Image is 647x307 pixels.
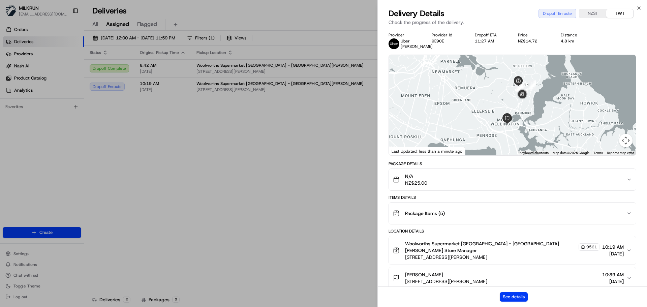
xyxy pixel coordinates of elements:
a: Terms (opens in new tab) [593,151,603,155]
span: [PERSON_NAME] [401,44,433,49]
span: 10:19 AM [602,244,624,250]
div: Package Details [389,161,636,166]
span: 9561 [586,244,597,250]
button: NZST [579,9,606,18]
span: [PERSON_NAME] [405,271,443,278]
button: TWT [606,9,633,18]
span: N/A [405,173,427,180]
button: Keyboard shortcuts [520,151,549,155]
div: Distance [561,32,593,38]
div: 15 [529,80,536,87]
div: 16 [528,82,536,90]
span: Uber [401,38,410,44]
div: NZ$14.72 [518,38,550,44]
span: Woolworths Supermarket [GEOGRAPHIC_DATA] - [GEOGRAPHIC_DATA][PERSON_NAME] Store Manager [405,240,577,254]
span: Map data ©2025 Google [553,151,589,155]
span: 10:39 AM [602,271,624,278]
span: [STREET_ADDRESS][PERSON_NAME] [405,254,599,260]
div: 4.8 km [561,38,593,44]
img: uber-new-logo.jpeg [389,38,399,49]
span: [STREET_ADDRESS][PERSON_NAME] [405,278,487,285]
div: Last Updated: less than a minute ago [389,147,465,155]
button: Woolworths Supermarket [GEOGRAPHIC_DATA] - [GEOGRAPHIC_DATA][PERSON_NAME] Store Manager9561[STREE... [389,236,636,265]
div: Price [518,32,550,38]
span: [DATE] [602,250,624,257]
div: Location Details [389,228,636,234]
a: Report a map error [607,151,634,155]
button: N/ANZ$25.00 [389,169,636,190]
p: Check the progress of the delivery. [389,19,636,26]
div: Items Details [389,195,636,200]
span: NZ$25.00 [405,180,427,186]
img: Google [391,147,413,155]
span: Delivery Details [389,8,444,19]
button: [PERSON_NAME][STREET_ADDRESS][PERSON_NAME]10:39 AM[DATE] [389,267,636,289]
button: 9E90E [432,38,444,44]
div: 11:27 AM [475,38,507,44]
button: Package Items (5) [389,203,636,224]
button: See details [500,292,528,302]
button: Map camera controls [619,134,633,147]
div: 11 [515,83,522,91]
span: [DATE] [602,278,624,285]
a: Open this area in Google Maps (opens a new window) [391,147,413,155]
div: Provider Id [432,32,464,38]
div: 13 [519,81,526,89]
div: Dropoff ETA [475,32,507,38]
div: 14 [528,81,536,89]
div: Provider [389,32,421,38]
span: Package Items ( 5 ) [405,210,445,217]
